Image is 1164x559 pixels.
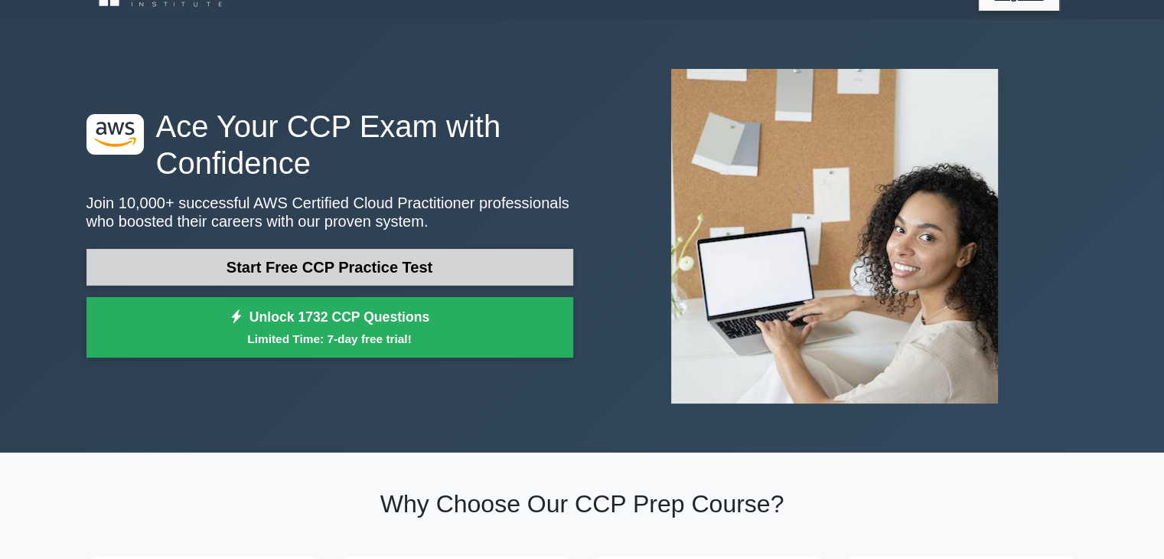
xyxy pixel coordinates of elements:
[86,108,573,181] h1: Ace Your CCP Exam with Confidence
[86,194,573,230] p: Join 10,000+ successful AWS Certified Cloud Practitioner professionals who boosted their careers ...
[86,489,1078,518] h2: Why Choose Our CCP Prep Course?
[106,330,554,348] small: Limited Time: 7-day free trial!
[86,249,573,286] a: Start Free CCP Practice Test
[86,297,573,358] a: Unlock 1732 CCP QuestionsLimited Time: 7-day free trial!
